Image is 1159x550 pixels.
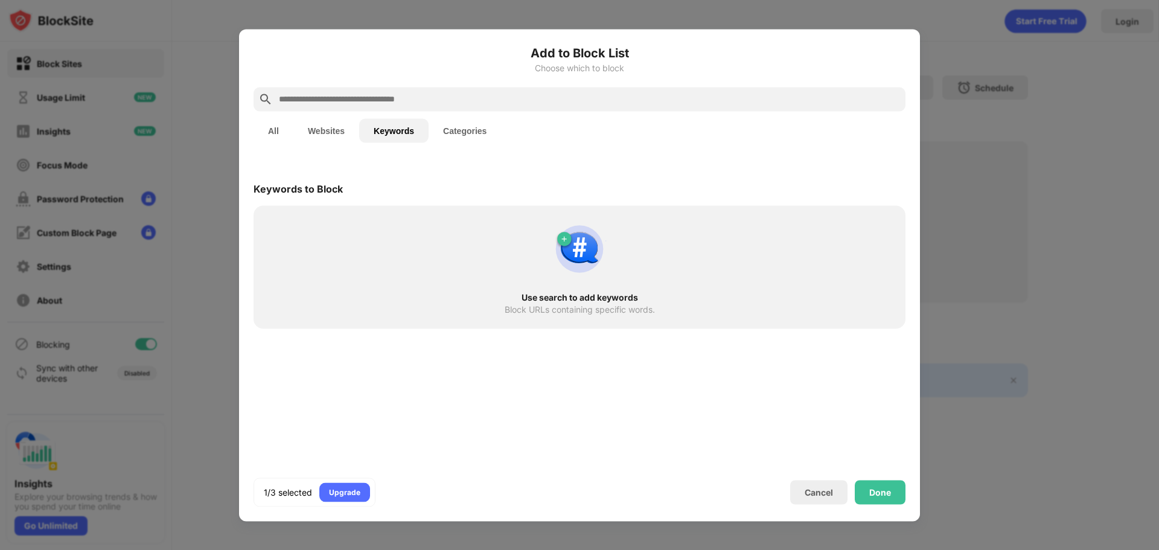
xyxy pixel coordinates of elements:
[258,92,273,106] img: search.svg
[264,486,312,498] div: 1/3 selected
[869,487,891,497] div: Done
[329,486,360,498] div: Upgrade
[805,487,833,497] div: Cancel
[254,118,293,142] button: All
[254,43,905,62] h6: Add to Block List
[359,118,429,142] button: Keywords
[551,220,608,278] img: block-by-keyword.svg
[293,118,359,142] button: Websites
[254,63,905,72] div: Choose which to block
[505,304,655,314] div: Block URLs containing specific words.
[275,292,884,302] div: Use search to add keywords
[429,118,501,142] button: Categories
[254,182,343,194] div: Keywords to Block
